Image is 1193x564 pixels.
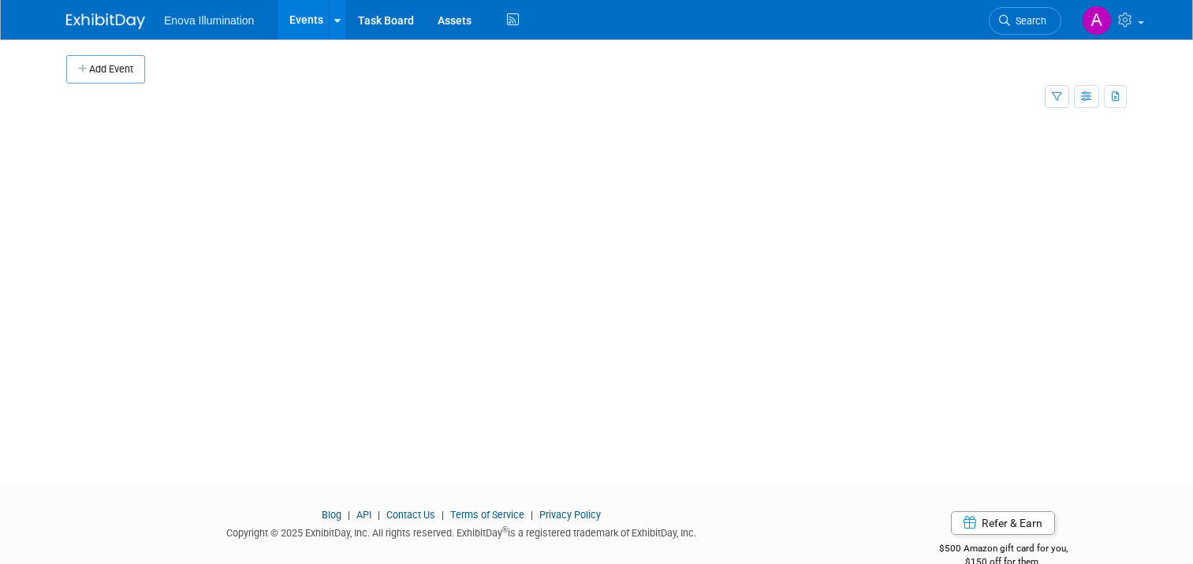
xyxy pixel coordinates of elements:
[951,511,1055,535] a: Refer & Earn
[539,509,601,521] a: Privacy Policy
[374,509,384,521] span: |
[322,509,341,521] a: Blog
[450,509,524,521] a: Terms of Service
[66,55,145,83] button: Add Event
[438,509,448,521] span: |
[164,14,254,27] span: Enova Illumination
[356,509,371,521] a: API
[989,7,1061,35] a: Search
[527,509,537,521] span: |
[1010,15,1046,27] span: Search
[344,509,354,521] span: |
[502,525,508,534] sup: ®
[66,13,145,29] img: ExhibitDay
[66,522,856,540] div: Copyright © 2025 ExhibitDay, Inc. All rights reserved. ExhibitDay is a registered trademark of Ex...
[386,509,435,521] a: Contact Us
[1082,6,1112,35] img: Andrea Miller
